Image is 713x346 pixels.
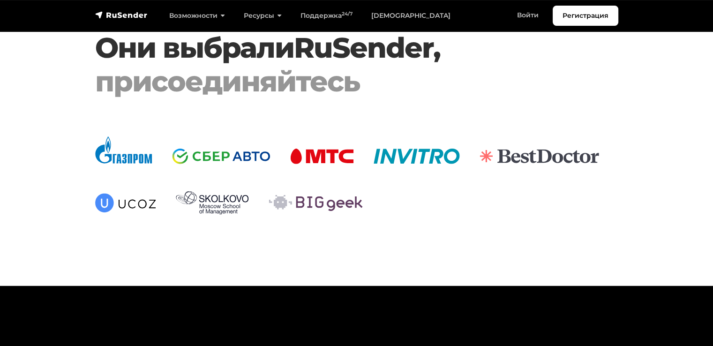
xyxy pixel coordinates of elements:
[95,136,618,215] img: Логотипы
[95,31,574,98] h3: Они выбрали ,
[362,6,460,25] a: [DEMOGRAPHIC_DATA]
[234,6,291,25] a: Ресурсы
[291,6,362,25] a: Поддержка24/7
[95,10,148,20] img: RuSender
[342,11,353,17] sup: 24/7
[508,6,548,25] a: Войти
[294,30,433,65] a: RuSender
[553,6,618,26] a: Регистрация
[95,65,574,98] div: присоединяйтесь
[160,6,234,25] a: Возможности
